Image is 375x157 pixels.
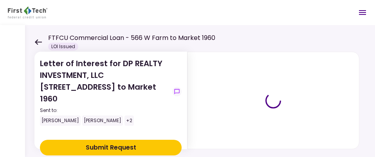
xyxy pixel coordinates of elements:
[40,107,169,114] div: Sent to:
[40,58,169,126] div: Letter of Interest for DP REALTY INVESTMENT, LLC [STREET_ADDRESS] to Market 1960
[124,115,134,126] div: +2
[48,33,215,43] h1: FTFCU Commercial Loan - 566 W Farm to Market 1960
[40,140,182,155] button: Submit Request
[8,7,47,18] img: Partner icon
[40,115,81,126] div: [PERSON_NAME]
[48,43,78,51] div: LOI Issued
[172,87,182,96] button: show-messages
[82,115,123,126] div: [PERSON_NAME]
[353,3,372,22] button: Open menu
[86,143,136,152] div: Submit Request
